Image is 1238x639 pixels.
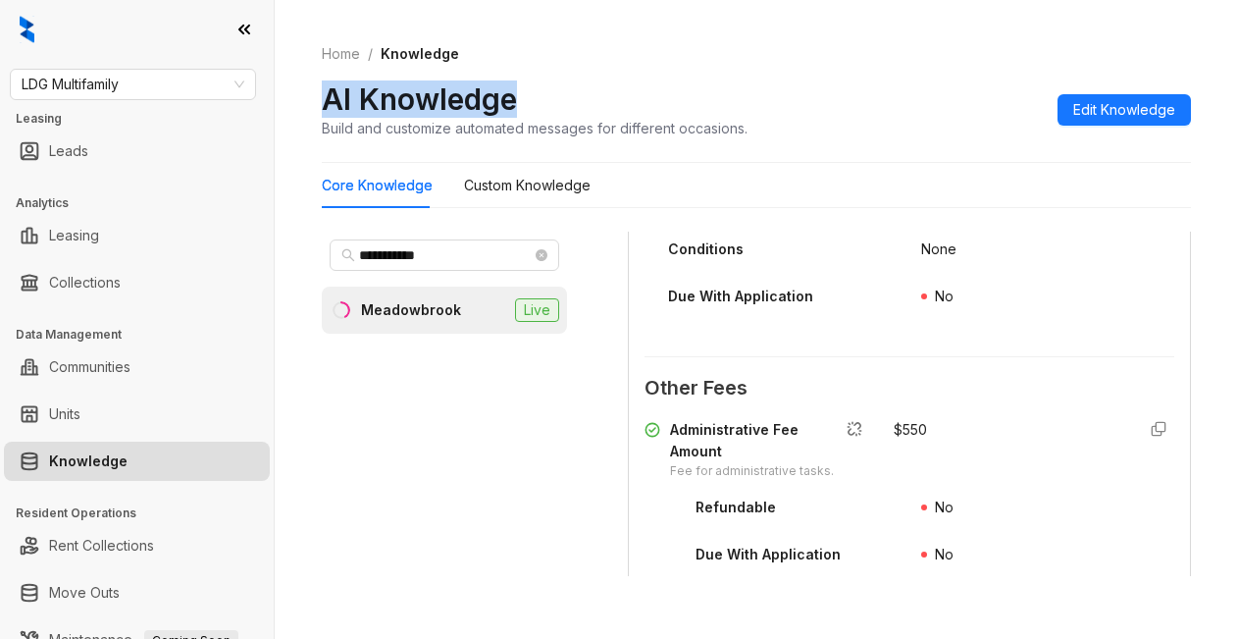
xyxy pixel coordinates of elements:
li: Units [4,395,270,434]
a: Units [49,395,80,434]
a: Leads [49,132,88,171]
h3: Leasing [16,110,274,128]
span: search [341,248,355,262]
a: Rent Collections [49,526,154,565]
div: $ 550 [894,419,927,441]
span: close-circle [536,249,547,261]
a: Knowledge [49,442,128,481]
div: None [921,239,956,260]
h2: AI Knowledge [322,80,517,118]
span: No [935,288,954,304]
a: Move Outs [49,573,120,612]
a: Leasing [49,216,99,255]
span: Other Fees [645,373,1174,403]
div: Core Knowledge [322,175,433,196]
li: Communities [4,347,270,387]
li: / [368,43,373,65]
div: Build and customize automated messages for different occasions. [322,118,748,138]
div: Fee for administrative tasks. [670,462,870,481]
li: Leads [4,132,270,171]
div: Refundable [696,497,776,518]
span: LDG Multifamily [22,70,244,99]
div: Meadowbrook [361,299,461,321]
span: No [935,499,954,515]
li: Move Outs [4,573,270,612]
li: Leasing [4,216,270,255]
a: Collections [49,263,121,302]
li: Knowledge [4,442,270,481]
img: logo [20,16,34,43]
li: Collections [4,263,270,302]
div: Custom Knowledge [464,175,591,196]
div: Administrative Fee Amount [670,419,870,462]
a: Home [318,43,364,65]
span: Edit Knowledge [1073,99,1175,121]
span: Live [515,298,559,322]
button: Edit Knowledge [1057,94,1191,126]
div: Conditions [668,239,744,260]
a: Communities [49,347,130,387]
span: Knowledge [381,45,459,62]
h3: Data Management [16,326,274,344]
div: Due With Application [696,544,841,565]
span: No [935,546,954,562]
li: Rent Collections [4,526,270,565]
h3: Analytics [16,194,274,212]
h3: Resident Operations [16,505,274,522]
div: Due With Application [668,286,813,307]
